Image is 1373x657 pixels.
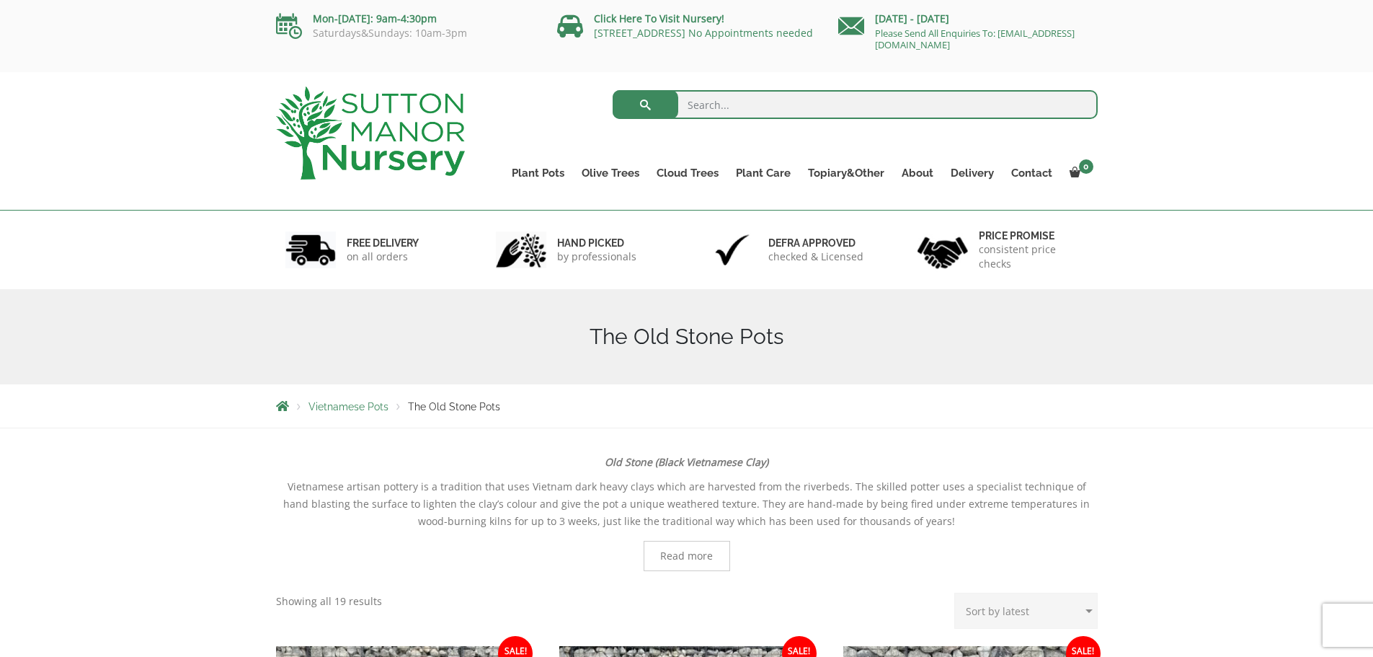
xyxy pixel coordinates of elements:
[276,400,1098,412] nav: Breadcrumbs
[308,401,388,413] a: Vietnamese Pots
[557,237,636,250] h6: hand picked
[285,232,336,268] img: 1.jpg
[573,163,648,183] a: Olive Trees
[1003,163,1061,183] a: Contact
[979,229,1088,242] h6: Price promise
[557,250,636,264] p: by professionals
[1079,159,1093,174] span: 0
[276,324,1098,350] h1: The Old Stone Pots
[942,163,1003,183] a: Delivery
[408,401,500,413] span: The Old Stone Pots
[727,163,799,183] a: Plant Care
[347,237,419,250] h6: FREE DELIVERY
[954,593,1098,629] select: Shop order
[347,250,419,264] p: on all orders
[496,232,546,268] img: 2.jpg
[768,250,863,264] p: checked & Licensed
[276,10,536,27] p: Mon-[DATE]: 9am-4:30pm
[605,455,768,469] strong: Old Stone (Black Vietnamese Clay)
[276,593,382,610] p: Showing all 19 results
[875,27,1075,51] a: Please Send All Enquiries To: [EMAIL_ADDRESS][DOMAIN_NAME]
[503,163,573,183] a: Plant Pots
[838,10,1098,27] p: [DATE] - [DATE]
[660,551,713,561] span: Read more
[613,90,1098,119] input: Search...
[648,163,727,183] a: Cloud Trees
[594,12,724,25] a: Click Here To Visit Nursery!
[276,478,1098,530] p: Vietnamese artisan pottery is a tradition that uses Vietnam dark heavy clays which are harvested ...
[768,237,863,250] h6: Defra approved
[893,163,942,183] a: About
[979,242,1088,271] p: consistent price checks
[594,26,813,40] a: [STREET_ADDRESS] No Appointments needed
[917,228,968,272] img: 4.jpg
[1061,163,1098,183] a: 0
[707,232,757,268] img: 3.jpg
[276,87,465,180] img: logo
[276,27,536,39] p: Saturdays&Sundays: 10am-3pm
[799,163,893,183] a: Topiary&Other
